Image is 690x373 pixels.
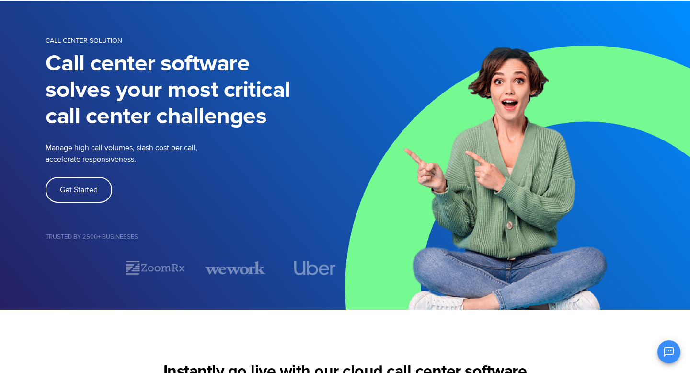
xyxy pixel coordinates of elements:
[46,234,345,240] h5: Trusted by 2500+ Businesses
[125,259,185,276] div: 2 / 7
[285,261,345,275] div: 4 / 7
[205,259,265,276] div: 3 / 7
[46,177,112,203] a: Get Started
[205,259,265,276] img: wework
[60,186,98,194] span: Get Started
[46,36,122,45] span: Call Center Solution
[125,259,185,276] img: zoomrx
[46,259,345,276] div: Image Carousel
[46,142,261,165] p: Manage high call volumes, slash cost per call, accelerate responsiveness.
[46,262,106,274] div: 1 / 7
[657,340,680,363] button: Open chat
[294,261,335,275] img: uber
[46,51,345,130] h1: Call center software solves your most critical call center challenges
